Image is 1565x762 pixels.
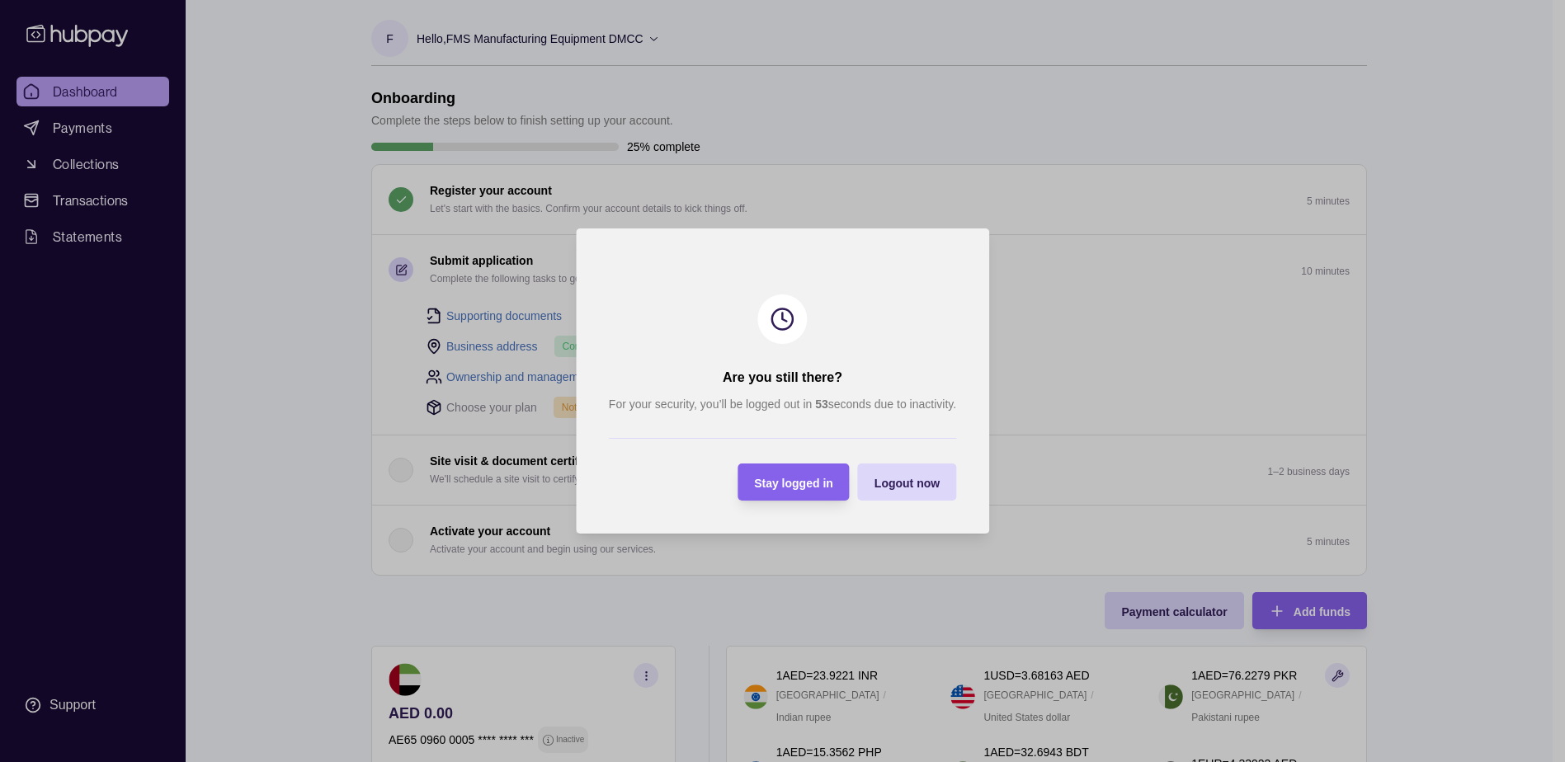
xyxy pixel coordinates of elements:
[738,463,850,501] button: Stay logged in
[723,369,842,387] h2: Are you still there?
[609,395,956,413] p: For your security, you’ll be logged out in seconds due to inactivity.
[815,397,828,411] strong: 53
[858,463,956,501] button: Logout now
[754,477,833,490] span: Stay logged in
[874,477,940,490] span: Logout now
